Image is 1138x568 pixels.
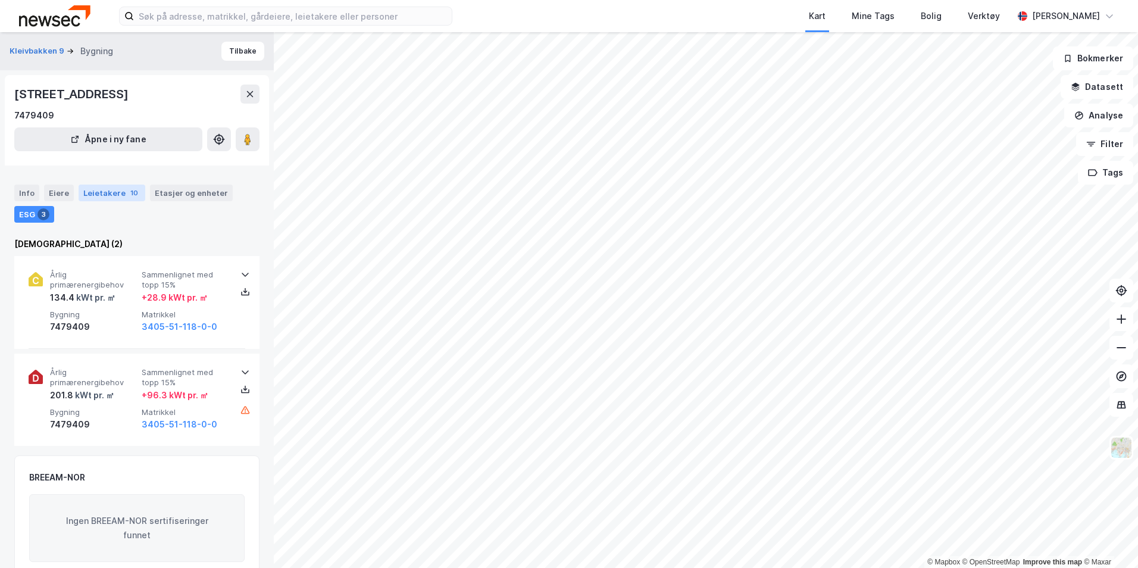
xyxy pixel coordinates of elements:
[927,558,960,566] a: Mapbox
[50,291,115,305] div: 134.4
[14,85,131,104] div: [STREET_ADDRESS]
[50,407,137,417] span: Bygning
[50,270,137,291] span: Årlig primærenergibehov
[142,367,229,388] span: Sammenlignet med topp 15%
[1064,104,1133,127] button: Analyse
[128,187,140,199] div: 10
[50,417,137,432] div: 7479409
[14,127,202,151] button: Åpne i ny fane
[14,185,39,201] div: Info
[50,388,114,402] div: 201.8
[968,9,1000,23] div: Verktøy
[142,291,208,305] div: + 28.9 kWt pr. ㎡
[10,45,67,57] button: Kleivbakken 9
[50,310,137,320] span: Bygning
[809,9,826,23] div: Kart
[1078,511,1138,568] iframe: Chat Widget
[1110,436,1133,459] img: Z
[73,388,114,402] div: kWt pr. ㎡
[14,108,54,123] div: 7479409
[1032,9,1100,23] div: [PERSON_NAME]
[1053,46,1133,70] button: Bokmerker
[14,206,54,223] div: ESG
[14,237,260,251] div: [DEMOGRAPHIC_DATA] (2)
[29,470,85,485] div: BREEAM-NOR
[1078,161,1133,185] button: Tags
[921,9,942,23] div: Bolig
[29,494,245,562] div: Ingen BREEAM-NOR sertifiseringer funnet
[1023,558,1082,566] a: Improve this map
[74,291,115,305] div: kWt pr. ㎡
[50,367,137,388] span: Årlig primærenergibehov
[1076,132,1133,156] button: Filter
[44,185,74,201] div: Eiere
[142,310,229,320] span: Matrikkel
[37,208,49,220] div: 3
[19,5,90,26] img: newsec-logo.f6e21ccffca1b3a03d2d.png
[155,188,228,198] div: Etasjer og enheter
[142,417,217,432] button: 3405-51-118-0-0
[1078,511,1138,568] div: Kontrollprogram for chat
[142,388,208,402] div: + 96.3 kWt pr. ㎡
[50,320,137,334] div: 7479409
[79,185,145,201] div: Leietakere
[80,44,113,58] div: Bygning
[221,42,264,61] button: Tilbake
[1061,75,1133,99] button: Datasett
[134,7,452,25] input: Søk på adresse, matrikkel, gårdeiere, leietakere eller personer
[142,320,217,334] button: 3405-51-118-0-0
[852,9,895,23] div: Mine Tags
[962,558,1020,566] a: OpenStreetMap
[142,407,229,417] span: Matrikkel
[142,270,229,291] span: Sammenlignet med topp 15%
